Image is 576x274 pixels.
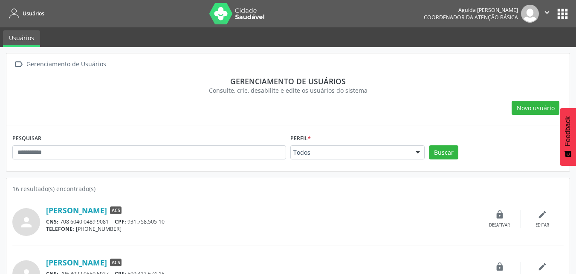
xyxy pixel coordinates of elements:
button: Novo usuário [512,101,559,115]
div: 708 6040 0489 9081 931.758.505-10 [46,218,478,225]
span: Todos [293,148,408,157]
img: img [521,5,539,23]
span: ACS [110,206,122,214]
button: Buscar [429,145,458,160]
i:  [542,8,552,17]
a: [PERSON_NAME] [46,258,107,267]
button:  [539,5,555,23]
button: apps [555,6,570,21]
a: Usuários [3,30,40,47]
button: Feedback - Mostrar pesquisa [560,108,576,166]
span: Coordenador da Atenção Básica [424,14,518,21]
div: Desativar [489,222,510,228]
span: CNS: [46,218,58,225]
a: Usuários [6,6,44,21]
span: CPF: [115,218,126,225]
div: 16 resultado(s) encontrado(s) [12,184,564,193]
div: [PHONE_NUMBER] [46,225,478,233]
div: Consulte, crie, desabilite e edite os usuários do sistema [18,86,558,95]
i: edit [538,262,547,271]
span: ACS [110,259,122,266]
i: edit [538,210,547,219]
i: person [19,215,34,230]
div: Aguida [PERSON_NAME] [424,6,518,14]
label: Perfil [290,132,311,145]
a: [PERSON_NAME] [46,206,107,215]
div: Gerenciamento de usuários [18,77,558,86]
label: PESQUISAR [12,132,41,145]
span: Usuários [23,10,44,17]
span: Feedback [564,116,572,146]
i: lock [495,210,504,219]
a:  Gerenciamento de Usuários [12,58,107,71]
span: TELEFONE: [46,225,74,233]
i:  [12,58,25,71]
span: Novo usuário [517,103,555,112]
div: Editar [535,222,549,228]
i: lock [495,262,504,271]
div: Gerenciamento de Usuários [25,58,107,71]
